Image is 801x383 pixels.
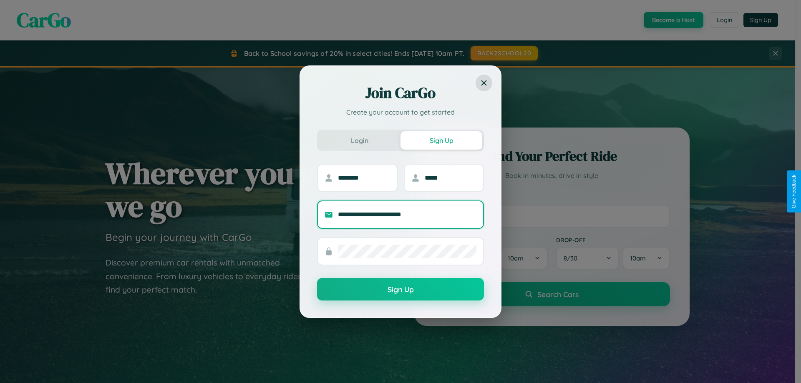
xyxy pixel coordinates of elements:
div: Give Feedback [791,175,797,208]
button: Sign Up [400,131,482,150]
h2: Join CarGo [317,83,484,103]
button: Login [319,131,400,150]
button: Sign Up [317,278,484,300]
p: Create your account to get started [317,107,484,117]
